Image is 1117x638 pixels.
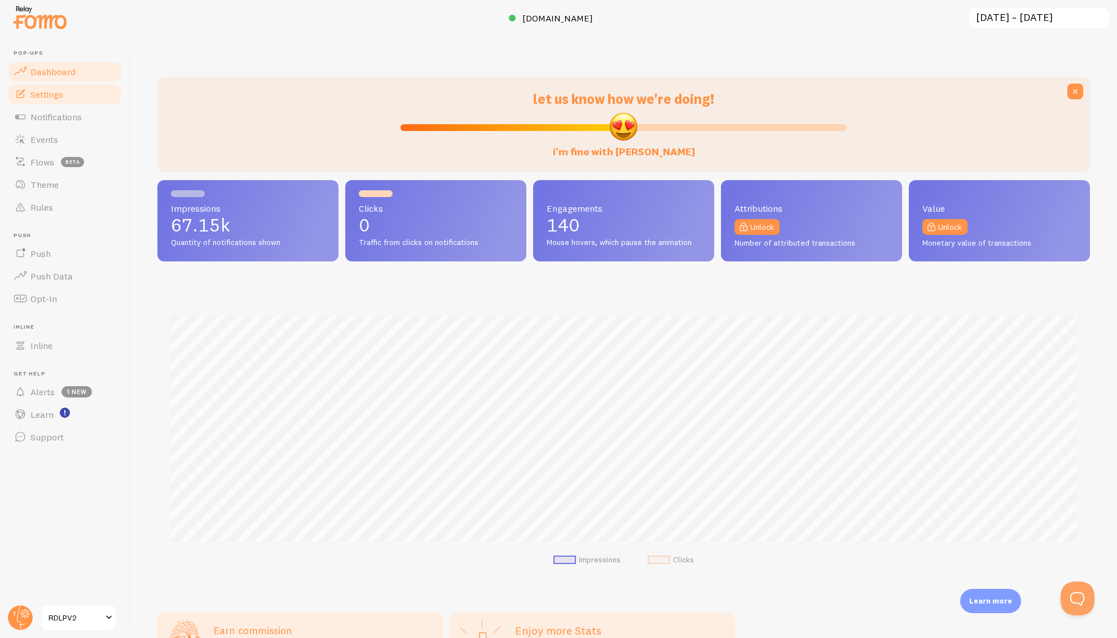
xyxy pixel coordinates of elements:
[533,90,714,107] span: let us know how we're doing!
[547,216,701,234] p: 140
[7,173,123,196] a: Theme
[359,238,513,248] span: Traffic from clicks on notifications
[7,403,123,426] a: Learn
[30,66,76,77] span: Dashboard
[61,386,92,397] span: 1 new
[14,324,123,331] span: Inline
[553,134,695,159] label: i'm fine with [PERSON_NAME]
[359,204,513,213] span: Clicks
[922,204,1076,213] span: Value
[7,151,123,173] a: Flows beta
[359,216,513,234] p: 0
[7,334,123,357] a: Inline
[171,238,325,248] span: Quantity of notifications shown
[7,60,123,83] a: Dashboard
[960,589,1021,613] div: Learn more
[30,409,54,420] span: Learn
[30,156,54,168] span: Flows
[922,238,1076,248] span: Monetary value of transactions
[735,219,780,235] a: Unlock
[7,83,123,106] a: Settings
[515,623,728,638] h2: Enjoy more Stats
[7,381,123,403] a: Alerts 1 new
[61,157,84,167] span: beta
[969,596,1012,606] p: Learn more
[30,89,63,100] span: Settings
[7,242,123,265] a: Push
[7,106,123,128] a: Notifications
[553,555,621,565] li: Impressions
[12,3,68,32] img: fomo-relay-logo-orange.svg
[30,293,57,304] span: Opt-In
[60,408,70,418] svg: <p>Watch New Feature Tutorials!</p>
[14,370,123,378] span: Get Help
[30,270,73,282] span: Push Data
[1061,582,1094,615] iframe: Help Scout Beacon - Open
[547,238,701,248] span: Mouse hovers, which pause the animation
[7,426,123,448] a: Support
[7,265,123,287] a: Push Data
[30,248,51,259] span: Push
[49,611,102,624] span: RDLPV2
[30,431,64,443] span: Support
[7,196,123,219] a: Rules
[30,340,52,351] span: Inline
[30,202,53,213] span: Rules
[735,204,889,213] span: Attributions
[171,204,325,213] span: Impressions
[7,287,123,310] a: Opt-In
[30,134,58,145] span: Events
[30,386,55,397] span: Alerts
[14,232,123,239] span: Push
[608,111,639,142] img: emoji.png
[41,604,117,631] a: RDLPV2
[213,624,436,637] h3: Earn commission
[30,179,59,190] span: Theme
[547,204,701,213] span: Engagements
[7,128,123,151] a: Events
[735,238,889,248] span: Number of attributed transactions
[648,555,694,565] li: Clicks
[171,216,325,234] p: 67.15k
[922,219,968,235] a: Unlock
[14,50,123,57] span: Pop-ups
[30,111,82,123] span: Notifications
